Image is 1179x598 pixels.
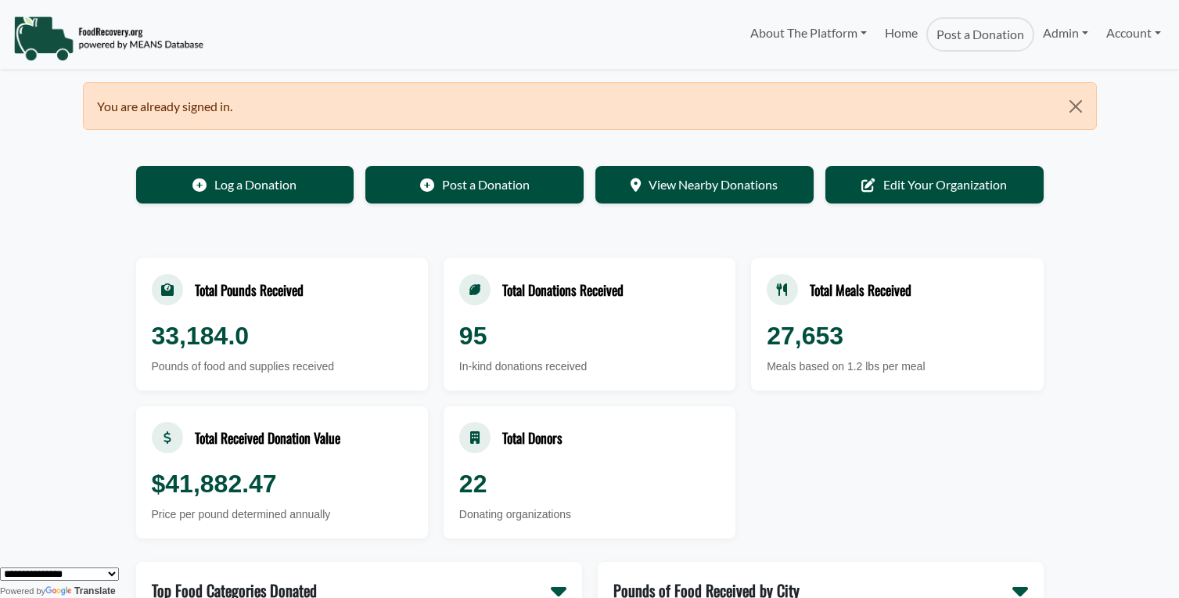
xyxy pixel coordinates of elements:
[195,427,340,448] div: Total Received Donation Value
[459,358,720,375] div: In-kind donations received
[83,82,1097,130] div: You are already signed in.
[825,166,1044,204] a: Edit Your Organization
[1055,83,1095,130] button: Close
[926,17,1034,52] a: Post a Donation
[152,465,412,503] div: $41,882.47
[365,166,584,204] a: Post a Donation
[45,585,116,596] a: Translate
[767,317,1027,355] div: 27,653
[195,279,304,300] div: Total Pounds Received
[595,166,814,204] a: View Nearby Donations
[502,427,563,448] div: Total Donors
[45,586,74,597] img: Google Translate
[152,317,412,355] div: 33,184.0
[459,317,720,355] div: 95
[152,506,412,523] div: Price per pound determined annually
[152,358,412,375] div: Pounds of food and supplies received
[502,279,624,300] div: Total Donations Received
[742,17,875,49] a: About The Platform
[13,15,203,62] img: NavigationLogo_FoodRecovery-91c16205cd0af1ed486a0f1a7774a6544ea792ac00100771e7dd3ec7c0e58e41.png
[459,465,720,503] div: 22
[1034,17,1097,49] a: Admin
[810,279,911,300] div: Total Meals Received
[459,506,720,523] div: Donating organizations
[136,166,354,204] a: Log a Donation
[1098,17,1170,49] a: Account
[875,17,926,52] a: Home
[767,358,1027,375] div: Meals based on 1.2 lbs per meal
